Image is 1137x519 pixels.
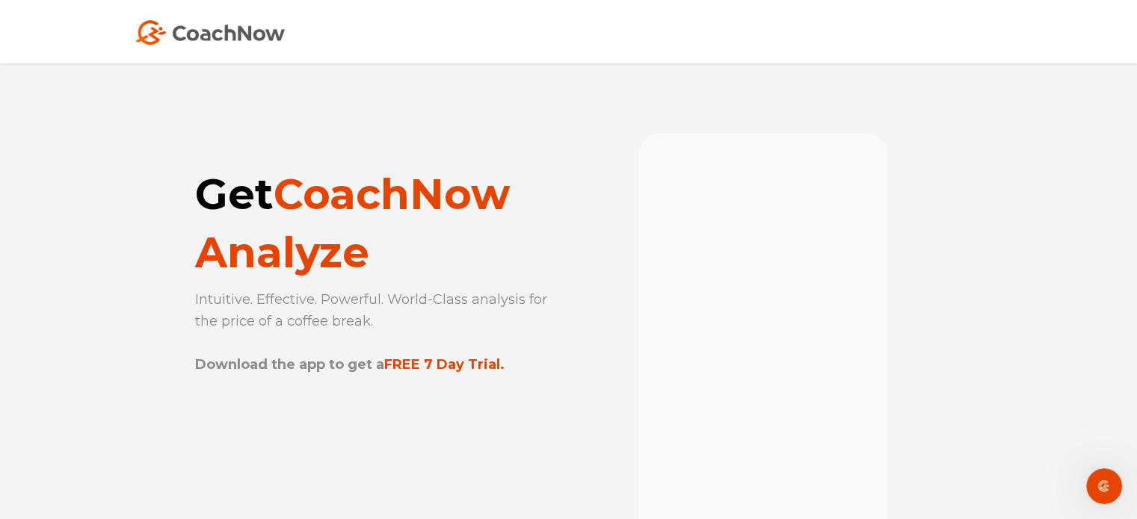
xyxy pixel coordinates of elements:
[195,165,554,282] h1: Get
[135,20,285,45] img: Coach Now
[195,397,457,466] iframe: Embedded CTA
[195,356,384,373] strong: Download the app to get a
[384,356,505,373] strong: FREE 7 Day Trial.
[195,169,510,278] span: CoachNow Analyze
[1086,468,1122,504] iframe: Intercom live chat
[195,289,554,376] p: Intuitive. Effective. Powerful. World-Class analysis for the price of a coffee break.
